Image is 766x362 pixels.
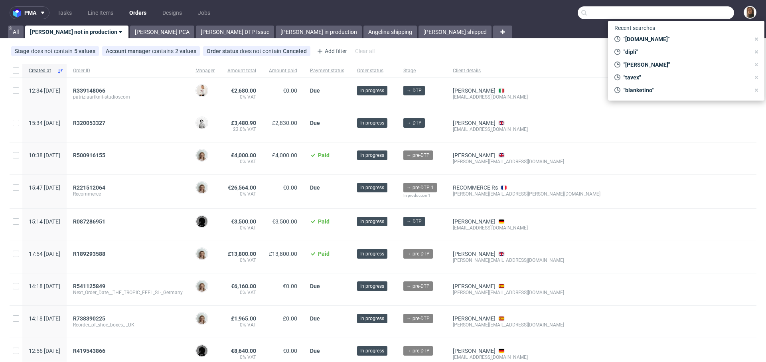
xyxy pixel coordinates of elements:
[453,225,600,231] div: [EMAIL_ADDRESS][DOMAIN_NAME]
[231,348,256,354] span: €8,640.00
[269,251,297,257] span: £13,800.00
[283,348,297,354] span: €0.00
[272,120,297,126] span: £2,830.00
[29,152,60,158] span: 10:38 [DATE]
[73,184,105,191] span: R221512064
[73,120,105,126] span: R320053327
[227,257,256,263] span: 0% VAT
[353,45,376,57] div: Clear all
[453,120,496,126] a: [PERSON_NAME]
[74,48,95,54] div: 5 values
[196,150,207,161] img: Monika Poźniak
[227,225,256,231] span: 0% VAT
[231,218,256,225] span: €3,500.00
[227,322,256,328] span: 0% VAT
[360,87,384,94] span: In progress
[193,6,215,19] a: Jobs
[227,67,256,74] span: Amount total
[453,94,600,100] div: [EMAIL_ADDRESS][DOMAIN_NAME]
[407,152,430,159] span: → pre-DTP
[231,152,256,158] span: £4,000.00
[73,315,107,322] a: R738390225
[106,48,152,54] span: Account manager
[310,184,320,191] span: Due
[453,126,600,133] div: [EMAIL_ADDRESS][DOMAIN_NAME]
[310,315,320,322] span: Due
[272,218,297,225] span: €3,500.00
[620,86,750,94] span: "blanketino"
[31,48,74,54] span: does not contain
[29,315,60,322] span: 14:18 [DATE]
[360,250,384,257] span: In progress
[453,283,496,289] a: [PERSON_NAME]
[158,6,187,19] a: Designs
[310,67,344,74] span: Payment status
[360,315,384,322] span: In progress
[195,67,215,74] span: Manager
[419,26,492,38] a: [PERSON_NAME] shipped
[25,26,128,38] a: [PERSON_NAME] not in production
[453,218,496,225] a: [PERSON_NAME]
[24,10,36,16] span: pma
[620,73,750,81] span: "tavex"
[73,120,107,126] a: R320053327
[453,354,600,360] div: [EMAIL_ADDRESS][DOMAIN_NAME]
[276,26,362,38] a: [PERSON_NAME] in production
[196,248,207,259] img: Monika Poźniak
[73,218,107,225] a: R087286951
[196,117,207,129] img: Dudek Mariola
[453,348,496,354] a: [PERSON_NAME]
[196,313,207,324] img: Monika Poźniak
[196,345,207,356] img: Dawid Urbanowicz
[357,67,391,74] span: Order status
[283,184,297,191] span: €0.00
[73,251,107,257] a: R189293588
[453,152,496,158] a: [PERSON_NAME]
[73,251,105,257] span: R189293588
[360,347,384,354] span: In progress
[227,289,256,296] span: 0% VAT
[73,289,183,296] span: Next_Order_Date__THE_TROPIC_FEEL_SL-_Germany
[29,184,60,191] span: 15:47 [DATE]
[407,218,422,225] span: → DTP
[318,218,330,225] span: Paid
[73,87,105,94] span: R339148066
[231,315,256,322] span: £1,965.00
[363,26,417,38] a: Angelina shipping
[227,126,256,133] span: 23.0% VAT
[453,251,496,257] a: [PERSON_NAME]
[453,184,498,191] a: RECOMMERCE Rs
[29,218,60,225] span: 15:14 [DATE]
[272,152,297,158] span: £4,000.00
[13,8,24,18] img: logo
[407,184,434,191] span: → pre-DTP 1
[453,322,600,328] div: [PERSON_NAME][EMAIL_ADDRESS][DOMAIN_NAME]
[10,6,49,19] button: pma
[73,283,105,289] span: R541125849
[29,120,60,126] span: 15:34 [DATE]
[29,283,60,289] span: 14:18 [DATE]
[196,281,207,292] img: Monika Poźniak
[73,348,105,354] span: R419543866
[453,289,600,296] div: [PERSON_NAME][EMAIL_ADDRESS][DOMAIN_NAME]
[407,315,430,322] span: → pre-DTP
[227,158,256,165] span: 0% VAT
[453,158,600,165] div: [PERSON_NAME][EMAIL_ADDRESS][DOMAIN_NAME]
[73,152,107,158] a: R500916155
[196,216,207,227] img: Dawid Urbanowicz
[269,67,297,74] span: Amount paid
[231,120,256,126] span: £3,480.90
[73,348,107,354] a: R419543866
[152,48,175,54] span: contains
[403,67,440,74] span: Stage
[73,315,105,322] span: R738390225
[83,6,118,19] a: Line Items
[73,87,107,94] a: R339148066
[318,251,330,257] span: Paid
[29,87,60,94] span: 12:34 [DATE]
[15,48,31,54] span: Stage
[453,67,600,74] span: Client details
[310,87,320,94] span: Due
[744,7,756,18] img: Angelina Marć
[620,48,750,56] span: "dipli"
